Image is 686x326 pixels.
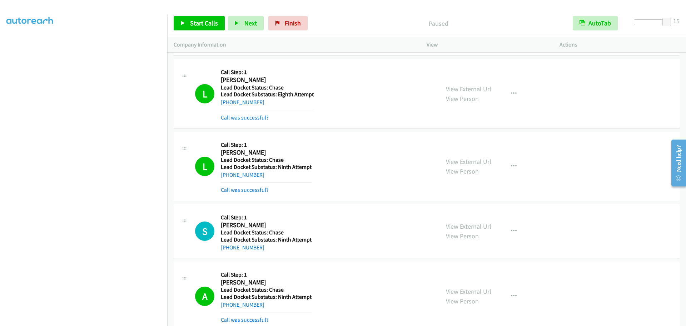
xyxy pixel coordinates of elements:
[244,19,257,27] span: Next
[221,278,312,287] h2: [PERSON_NAME]
[221,301,264,308] a: [PHONE_NUMBER]
[221,229,312,236] h5: Lead Docket Status: Chase
[221,141,312,149] h5: Call Step: 1
[221,236,312,243] h5: Lead Docket Substatus: Ninth Attempt
[221,286,312,293] h5: Lead Docket Status: Chase
[221,171,264,178] a: [PHONE_NUMBER]
[221,271,312,278] h5: Call Step: 1
[285,19,301,27] span: Finish
[221,186,269,193] a: Call was successful?
[174,16,225,30] a: Start Calls
[560,40,680,49] p: Actions
[228,16,264,30] button: Next
[268,16,308,30] a: Finish
[573,16,618,30] button: AutoTab
[446,297,479,305] a: View Person
[221,99,264,106] a: [PHONE_NUMBER]
[195,287,214,306] h1: A
[446,85,491,93] a: View External Url
[221,69,314,76] h5: Call Step: 1
[221,316,269,323] a: Call was successful?
[446,157,491,166] a: View External Url
[446,232,479,240] a: View Person
[221,114,269,121] a: Call was successful?
[446,167,479,175] a: View Person
[190,19,218,27] span: Start Calls
[446,94,479,103] a: View Person
[221,149,312,157] h2: [PERSON_NAME]
[221,214,312,221] h5: Call Step: 1
[221,84,314,91] h5: Lead Docket Status: Chase
[221,293,312,301] h5: Lead Docket Substatus: Ninth Attempt
[673,16,680,26] div: 15
[446,287,491,296] a: View External Url
[221,164,312,171] h5: Lead Docket Substatus: Ninth Attempt
[221,221,312,229] h2: [PERSON_NAME]
[221,156,312,164] h5: Lead Docket Status: Chase
[195,157,214,176] h1: L
[221,244,264,251] a: [PHONE_NUMBER]
[317,19,560,28] p: Paused
[174,40,414,49] p: Company Information
[446,222,491,230] a: View External Url
[195,84,214,103] h1: L
[427,40,547,49] p: View
[665,135,686,191] iframe: Resource Center
[195,222,214,241] div: The call is yet to be attempted
[195,222,214,241] h1: S
[221,91,314,98] h5: Lead Docket Substatus: Eighth Attempt
[221,76,314,84] h2: [PERSON_NAME]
